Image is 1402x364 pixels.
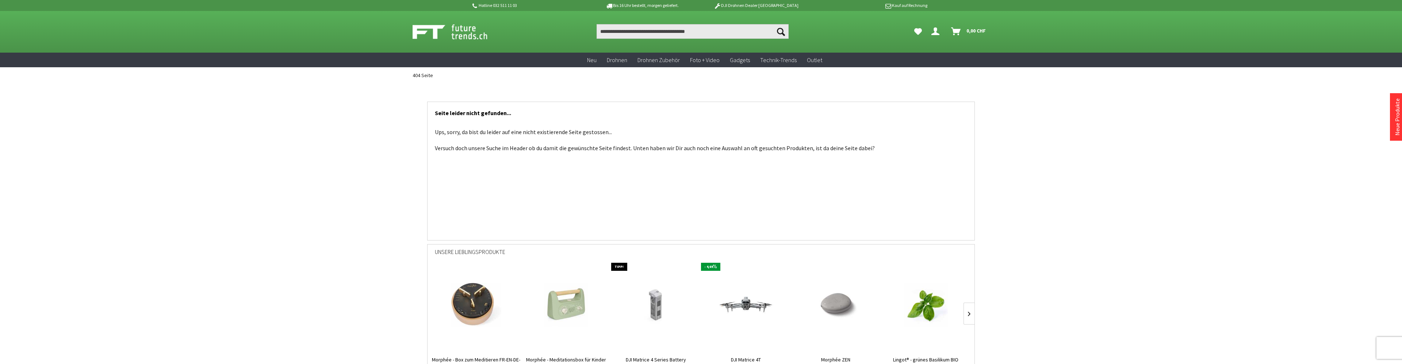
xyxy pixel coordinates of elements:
[948,24,989,39] a: Warenkorb
[544,283,588,327] img: Morphée - Meditationsbox für Kinder
[760,56,797,64] span: Technik-Trends
[699,1,813,10] p: DJI Drohnen Dealer [GEOGRAPHIC_DATA]
[623,283,689,327] img: DJI Matrice 4 Series Battery
[413,72,433,79] span: 404 Seite
[637,56,680,64] span: Drohnen Zubehör
[685,53,725,68] a: Foto + Video
[813,1,927,10] p: Kauf auf Rechnung
[435,144,967,152] p: Versuch doch unsere Suche im Header ob du damit die gewünschte Seite findest. Unten haben wir Dir...
[807,56,822,64] span: Outlet
[690,56,720,64] span: Foto + Video
[409,67,437,83] a: 404 Seite
[607,56,627,64] span: Drohnen
[597,24,789,39] input: Produkt, Marke, Kategorie, EAN, Artikelnummer…
[435,102,967,120] div: Seite leider nicht gefunden...
[471,1,585,10] p: Hotline 032 511 11 03
[451,283,501,327] img: Morphée - Box zum Meditieren FR-EN-DE-NL
[725,53,755,68] a: Gadgets
[435,128,967,136] p: Ups, sorry, da bist du leider auf eine nicht existierende Seite gestossen...
[928,24,945,39] a: Dein Konto
[773,24,789,39] button: Suchen
[435,244,967,265] div: Unsere Lieblingsprodukte
[413,23,503,41] img: Shop Futuretrends - zur Startseite wechseln
[755,53,802,68] a: Technik-Trends
[730,56,750,64] span: Gadgets
[585,1,699,10] p: Bis 16 Uhr bestellt, morgen geliefert.
[802,53,827,68] a: Outlet
[709,284,782,326] img: DJI Matrice 4T
[966,25,986,37] span: 0,00 CHF
[1394,98,1401,136] a: Neue Produkte
[602,53,632,68] a: Drohnen
[587,56,597,64] span: Neu
[814,283,858,327] img: Morphée ZEN
[904,283,948,327] img: Lingot® - grünes Basilikum BIO
[632,53,685,68] a: Drohnen Zubehör
[911,24,926,39] a: Meine Favoriten
[582,53,602,68] a: Neu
